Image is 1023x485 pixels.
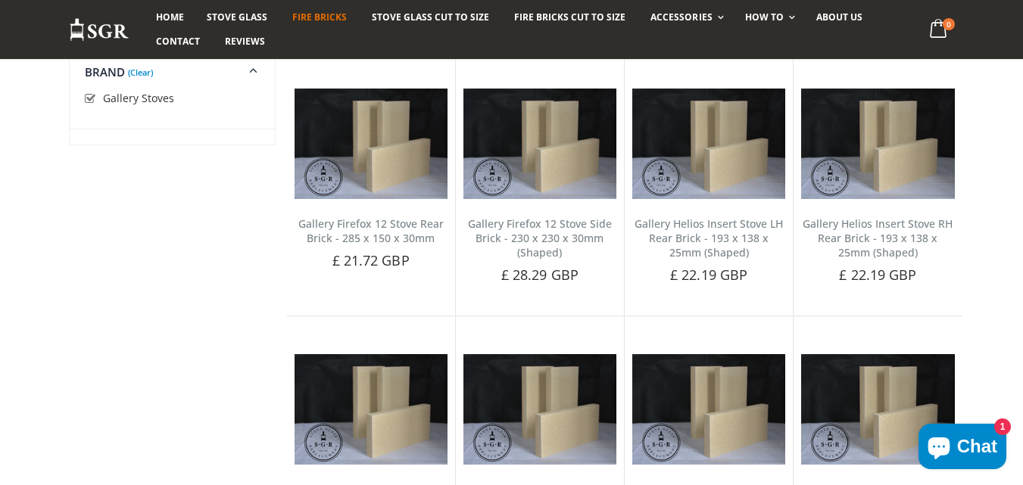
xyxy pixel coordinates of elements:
[295,89,448,199] img: Gallery Firefox 12 Stove Rear Brick
[501,266,579,284] span: £ 28.29 GBP
[514,11,625,23] span: Fire Bricks Cut To Size
[943,18,955,30] span: 0
[156,11,184,23] span: Home
[69,17,129,42] img: Stove Glass Replacement
[801,354,954,465] img: Tiger Stove Back Brick
[670,266,747,284] span: £ 22.19 GBP
[839,266,916,284] span: £ 22.19 GBP
[734,5,803,30] a: How To
[463,89,616,199] img: Gallery Firefox 12 Stove Side Brick
[923,15,954,45] a: 0
[801,89,954,199] img: Gallery Helios Insert Stove RH Rear Brick
[156,35,200,48] span: Contact
[635,216,783,260] a: Gallery Helios Insert Stove LH Rear Brick - 193 x 138 x 25mm (Shaped)
[332,251,410,269] span: £ 21.72 GBP
[145,5,195,30] a: Home
[372,11,489,23] span: Stove Glass Cut To Size
[292,11,347,23] span: Fire Bricks
[281,5,358,30] a: Fire Bricks
[295,354,448,465] img: Gallery Helios Insert Stove LH Side Brick
[128,70,153,74] a: (Clear)
[298,216,444,245] a: Gallery Firefox 12 Stove Rear Brick - 285 x 150 x 30mm
[103,91,174,105] span: Gallery Stoves
[803,216,953,260] a: Gallery Helios Insert Stove RH Rear Brick - 193 x 138 x 25mm (Shaped)
[214,30,276,54] a: Reviews
[207,11,267,23] span: Stove Glass
[639,5,731,30] a: Accessories
[650,11,712,23] span: Accessories
[145,30,211,54] a: Contact
[468,216,612,260] a: Gallery Firefox 12 Stove Side Brick - 230 x 230 x 30mm (Shaped)
[632,89,785,199] img: Gallery Helios Insert Stove LH Rear Brick
[503,5,637,30] a: Fire Bricks Cut To Size
[816,11,862,23] span: About us
[632,354,785,465] img: Tiger Stove Side Brick
[745,11,784,23] span: How To
[85,64,126,79] span: Brand
[805,5,874,30] a: About us
[463,354,616,465] img: Gallery Helios Insert Stove RH Side Brick
[195,5,279,30] a: Stove Glass
[360,5,501,30] a: Stove Glass Cut To Size
[914,424,1011,473] inbox-online-store-chat: Shopify online store chat
[225,35,265,48] span: Reviews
